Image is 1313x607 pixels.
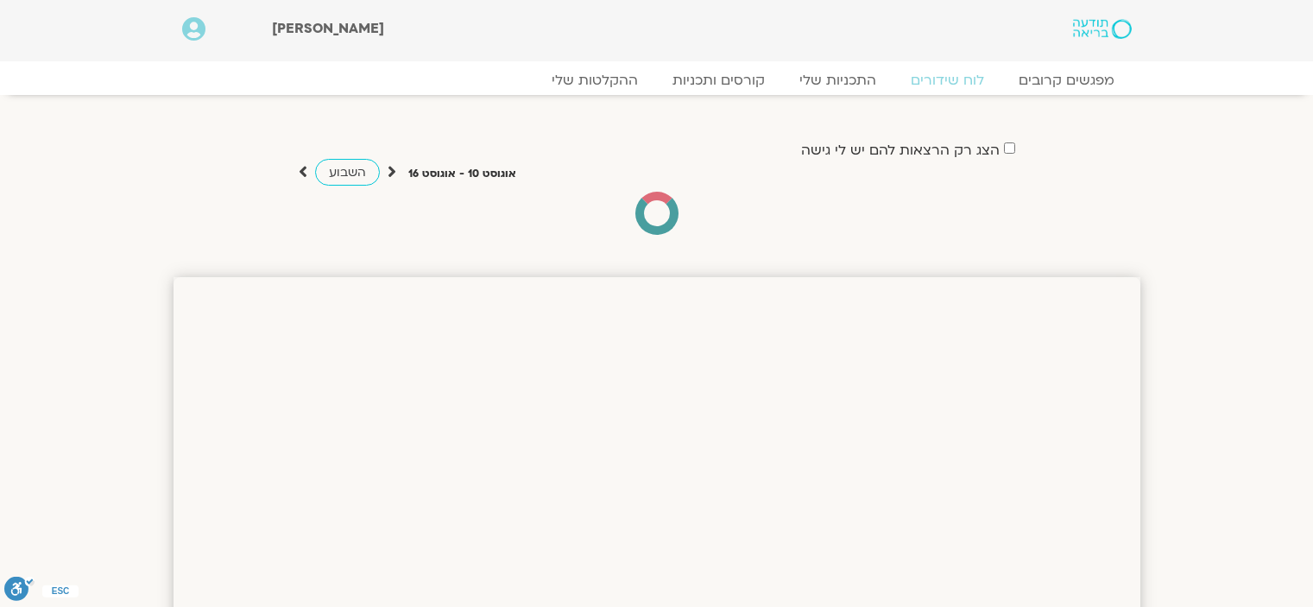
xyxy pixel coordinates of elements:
[1001,72,1132,89] a: מפגשים קרובים
[329,164,366,180] span: השבוע
[893,72,1001,89] a: לוח שידורים
[782,72,893,89] a: התכניות שלי
[315,159,380,186] a: השבוע
[801,142,1000,158] label: הצג רק הרצאות להם יש לי גישה
[534,72,655,89] a: ההקלטות שלי
[182,72,1132,89] nav: Menu
[655,72,782,89] a: קורסים ותכניות
[408,165,516,183] p: אוגוסט 10 - אוגוסט 16
[272,19,384,38] span: [PERSON_NAME]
